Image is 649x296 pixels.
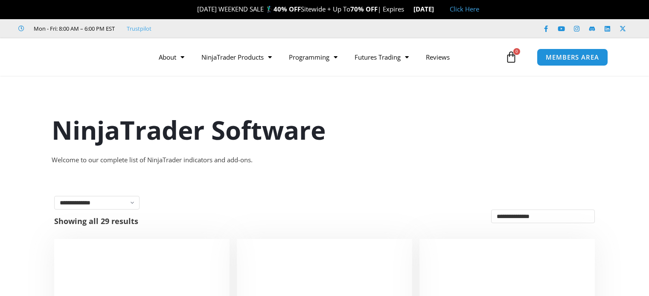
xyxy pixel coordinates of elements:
p: Showing all 29 results [54,217,138,225]
a: About [150,47,193,67]
h1: NinjaTrader Software [52,112,598,148]
a: Futures Trading [346,47,417,67]
a: Trustpilot [127,23,151,34]
span: MEMBERS AREA [546,54,599,60]
strong: [DATE] [413,5,441,13]
img: ⌛ [405,6,411,12]
select: Shop order [491,210,595,223]
img: LogoAI | Affordable Indicators – NinjaTrader [32,42,123,72]
span: 0 [513,48,520,55]
img: 🎉 [190,6,197,12]
a: Programming [280,47,346,67]
strong: 40% OFF [274,5,301,13]
div: Welcome to our complete list of NinjaTrader indicators and add-ons. [52,154,598,166]
a: Click Here [450,5,479,13]
img: 🏭 [434,6,441,12]
strong: 70% OFF [350,5,378,13]
nav: Menu [150,47,503,67]
a: MEMBERS AREA [537,49,608,66]
a: Reviews [417,47,458,67]
a: NinjaTrader Products [193,47,280,67]
span: [DATE] WEEKEND SALE 🏌️‍♂️ Sitewide + Up To | Expires [188,5,413,13]
span: Mon - Fri: 8:00 AM – 6:00 PM EST [32,23,115,34]
a: 0 [492,45,530,69]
